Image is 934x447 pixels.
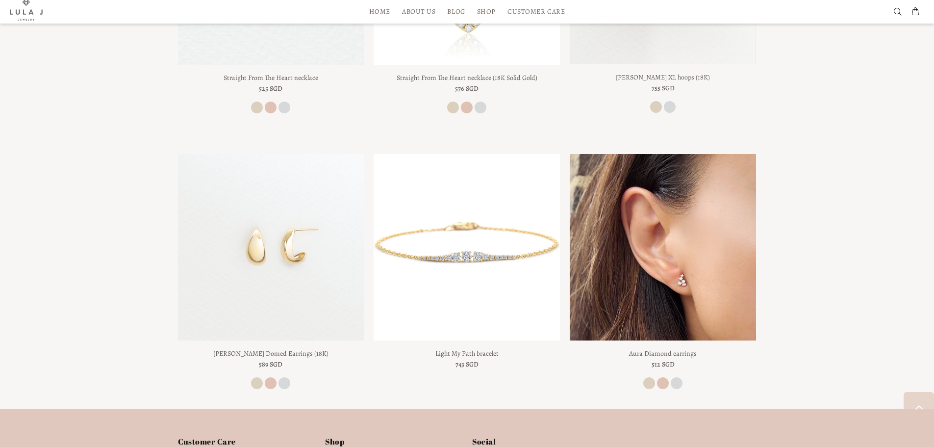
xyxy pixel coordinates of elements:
a: yellow gold [251,102,263,113]
a: white gold [278,102,290,113]
a: Blog [441,4,471,19]
a: About Us [396,4,441,19]
span: 525 SGD [259,83,282,94]
a: Straight From The Heart necklace [224,73,318,82]
span: Customer Care [507,8,565,15]
a: Aura Diamond earrings [629,349,697,358]
a: white gold [475,102,486,113]
a: Straight From The Heart necklace (18K Solid Gold) [397,73,537,82]
span: 743 SGD [455,359,479,370]
a: [PERSON_NAME] XL hoops (18K) [616,73,710,82]
span: 755 SGD [652,83,675,94]
span: 512 SGD [652,359,675,370]
a: yellow gold [447,102,459,113]
a: HOME [363,4,396,19]
a: Shop [471,4,502,19]
a: rose gold [265,102,277,113]
a: [PERSON_NAME] Domed Earrings (18K) [213,349,328,358]
a: BACK TO TOP [904,392,934,422]
a: Lula Domed Earrings (18K) [178,242,364,251]
span: About Us [402,8,435,15]
a: rose gold [461,102,473,113]
a: Customer Care [502,4,565,19]
span: Blog [447,8,465,15]
a: Light My Path bracelet [435,349,499,358]
span: HOME [369,8,390,15]
span: 576 SGD [455,83,479,94]
a: Aura Diamond earrings Close-up of an ear wearing a scatter diamond stud earring [570,242,756,251]
a: Light My Path bracelet [374,242,560,251]
span: Shop [477,8,496,15]
img: Close-up of an ear wearing a scatter diamond stud earring [570,154,756,341]
span: 589 SGD [259,359,282,370]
